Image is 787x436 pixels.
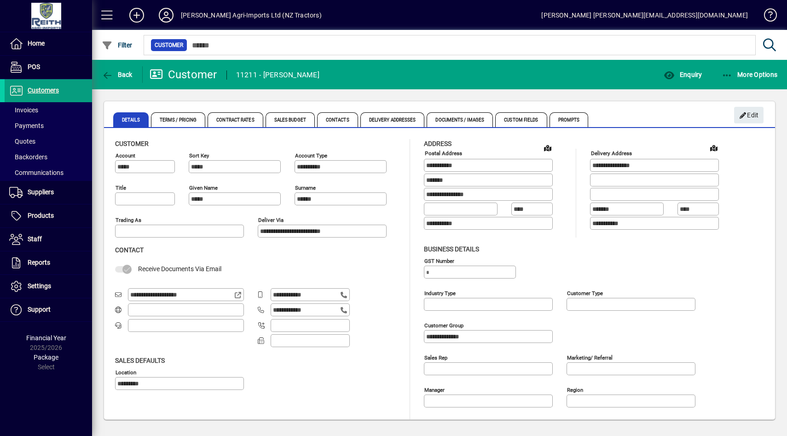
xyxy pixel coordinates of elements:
[92,66,143,83] app-page-header-button: Back
[427,112,493,127] span: Documents / Images
[28,235,42,243] span: Staff
[236,68,319,82] div: 11211 - [PERSON_NAME]
[9,106,38,114] span: Invoices
[122,7,151,23] button: Add
[5,181,92,204] a: Suppliers
[567,290,603,296] mat-label: Customer type
[734,107,764,123] button: Edit
[28,40,45,47] span: Home
[116,217,141,223] mat-label: Trading as
[360,112,425,127] span: Delivery Addresses
[113,112,149,127] span: Details
[5,134,92,149] a: Quotes
[28,63,40,70] span: POS
[116,369,136,375] mat-label: Location
[424,257,454,264] mat-label: GST Number
[28,259,50,266] span: Reports
[5,165,92,180] a: Communications
[34,354,58,361] span: Package
[155,41,183,50] span: Customer
[151,7,181,23] button: Profile
[661,66,704,83] button: Enquiry
[424,140,451,147] span: Address
[541,8,748,23] div: [PERSON_NAME] [PERSON_NAME][EMAIL_ADDRESS][DOMAIN_NAME]
[266,112,315,127] span: Sales Budget
[28,306,51,313] span: Support
[664,71,702,78] span: Enquiry
[150,67,217,82] div: Customer
[424,245,479,253] span: Business details
[151,112,206,127] span: Terms / Pricing
[99,37,135,53] button: Filter
[424,386,445,393] mat-label: Manager
[99,66,135,83] button: Back
[719,66,780,83] button: More Options
[116,185,126,191] mat-label: Title
[102,41,133,49] span: Filter
[5,32,92,55] a: Home
[115,357,165,364] span: Sales defaults
[5,298,92,321] a: Support
[567,386,583,393] mat-label: Region
[208,112,263,127] span: Contract Rates
[28,188,54,196] span: Suppliers
[5,228,92,251] a: Staff
[181,8,322,23] div: [PERSON_NAME] Agri-Imports Ltd (NZ Tractors)
[9,169,64,176] span: Communications
[424,419,439,425] mat-label: Notes
[28,282,51,290] span: Settings
[424,290,456,296] mat-label: Industry type
[5,251,92,274] a: Reports
[5,275,92,298] a: Settings
[189,152,209,159] mat-label: Sort key
[5,149,92,165] a: Backorders
[722,71,778,78] span: More Options
[258,217,284,223] mat-label: Deliver via
[189,185,218,191] mat-label: Given name
[5,204,92,227] a: Products
[138,265,221,273] span: Receive Documents Via Email
[550,112,589,127] span: Prompts
[567,354,613,360] mat-label: Marketing/ Referral
[9,122,44,129] span: Payments
[115,246,144,254] span: Contact
[9,153,47,161] span: Backorders
[424,322,463,328] mat-label: Customer group
[9,138,35,145] span: Quotes
[295,185,316,191] mat-label: Surname
[5,102,92,118] a: Invoices
[495,112,547,127] span: Custom Fields
[706,140,721,155] a: View on map
[739,108,759,123] span: Edit
[5,118,92,134] a: Payments
[317,112,358,127] span: Contacts
[424,354,447,360] mat-label: Sales rep
[28,212,54,219] span: Products
[115,140,149,147] span: Customer
[116,152,135,159] mat-label: Account
[295,152,327,159] mat-label: Account Type
[540,140,555,155] a: View on map
[102,71,133,78] span: Back
[26,334,66,342] span: Financial Year
[5,56,92,79] a: POS
[757,2,775,32] a: Knowledge Base
[28,87,59,94] span: Customers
